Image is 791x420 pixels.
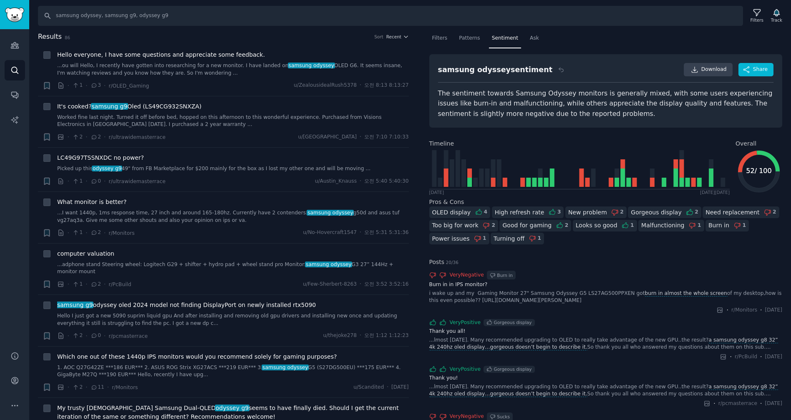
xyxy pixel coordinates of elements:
a: Thank you all! [429,328,783,335]
span: r/ultrawidemasterrace [108,134,165,140]
span: Ask [530,35,539,42]
div: ...lmost [DATE]. Many recommended upgrading to OLED to really take advantage of the new GPU..the ... [429,337,783,351]
span: 오전 5:31 5:31:36 [364,229,409,236]
span: r/OLED_Gaming [108,83,149,89]
a: Thank you! [429,375,783,382]
span: What monitor is better? [57,198,126,206]
span: odyssey g9 [92,166,122,171]
div: Filters [751,17,763,23]
div: Burn in [708,221,729,230]
span: · [760,352,762,361]
span: · [68,280,69,289]
a: Which one out of these 1440p IPS monitors would you recommend solely for gaming purposes? [57,352,337,361]
span: 86 [65,35,70,40]
span: samsung odyssey [305,262,352,267]
span: 2 [91,133,101,141]
span: · [68,177,69,186]
div: ...lmost [DATE]. Many recommended upgrading to OLED to really take advantage of the new GPU..the ... [429,383,783,398]
button: Recent [386,34,409,40]
div: The sentiment towards Samsung Odyssey monitors is generally mixed, with some users experiencing i... [438,88,774,119]
a: 1. AOC Q27G42ZE ***186 EUR*** 2. ASUS ROG Strix XG27ACS ***219 EUR*** 3.samsung odysseyG5 (S27DG5... [57,364,409,379]
a: ...ou will Hello, I recently have gotten into researching for a new monitor. I have landed onsams... [57,62,409,77]
div: i wake up and my Gaming Monitor 27" Samsung Odyssey G5 LS27AG500PPXEN got of my desktop,how is th... [429,290,783,304]
span: Recent [386,34,401,40]
span: [DATE] [765,353,782,361]
span: 오전 8:13 8:13:27 [364,82,409,89]
div: Malfunctioning [641,221,684,230]
span: · [104,332,106,340]
span: Share [753,66,768,73]
span: u/No-Hovercraft1547 [303,229,357,236]
span: r/Monitors [731,307,757,314]
span: · [727,306,728,314]
span: 2 [72,384,83,391]
span: Timeline [429,139,454,148]
span: · [86,177,87,186]
span: u/Scandited [353,384,384,391]
span: samsung odyssey [262,365,309,370]
span: 오전 3:52 3:52:16 [364,281,409,288]
div: 1 [743,222,746,229]
div: 2 [565,222,569,229]
span: 2 [91,229,101,236]
span: u/thejoke278 [323,332,357,340]
div: High refresh rate [495,208,544,217]
span: · [360,82,361,89]
span: Overall [736,139,756,148]
span: Very Positive [450,366,481,373]
span: · [86,81,87,90]
span: · [68,133,69,141]
span: Pros & Cons [429,199,464,205]
div: Gorgeous display [494,366,532,372]
span: r/PcBuild [108,282,131,287]
span: r/pcmasterrace [718,400,757,407]
div: [DATE] [429,189,444,195]
span: Posts [429,258,458,267]
div: [DATE] [DATE] [700,189,730,195]
span: u/Austin_Knauss [315,178,357,185]
span: · [713,399,715,408]
span: 2 [72,133,83,141]
span: 1 [72,229,83,236]
a: Hello I just got a new 5090 suprim liquid gpu And after installing and removing old gpu drivers a... [57,312,409,327]
span: · [387,384,388,391]
button: Share [738,63,773,76]
span: 2 [72,332,83,340]
span: · [104,81,106,90]
span: · [68,383,69,392]
span: Very Negative [450,272,484,279]
span: · [107,383,109,392]
span: · [68,81,69,90]
span: u/Few-Sherbert-8263 [303,281,357,288]
div: 2 [620,209,624,216]
span: LC49G97TSSNXDC no power? [57,153,144,162]
span: · [360,178,361,185]
span: It's cooked? Oled (LS49CG932SNXZA) [57,102,202,111]
div: 2 [773,209,776,216]
span: computer valuation [57,249,114,258]
span: 0 [91,332,101,340]
div: Gorgeous display [631,208,681,217]
span: u/ZealousidealRush5378 [294,82,357,89]
div: Sucks [497,414,510,420]
span: · [104,133,106,141]
div: Too big for work [432,221,479,230]
span: · [86,332,87,340]
span: Results [38,32,62,42]
span: r/PcBuild [735,353,757,361]
span: · [86,383,87,392]
span: 오전 7:10 7:10:33 [364,133,409,141]
span: · [68,229,69,237]
a: samsung g9odyssey oled 2024 model not finding DisplayPort on newly installed rtx5090 [57,301,316,309]
a: Hello everyone, I have some questions and appreciate some feedback. [57,50,265,59]
div: 1 [630,222,634,229]
span: burn in almost the whole screen [644,290,728,297]
div: samsung odyssey sentiment [438,65,553,75]
span: Filters [432,35,448,42]
a: Download [684,63,733,76]
span: [DATE] [391,384,408,391]
span: odyssey oled 2024 model not finding DisplayPort on newly installed rtx5090 [57,301,316,309]
span: samsung odyssey [307,210,354,216]
img: GummySearch logo [5,8,24,22]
